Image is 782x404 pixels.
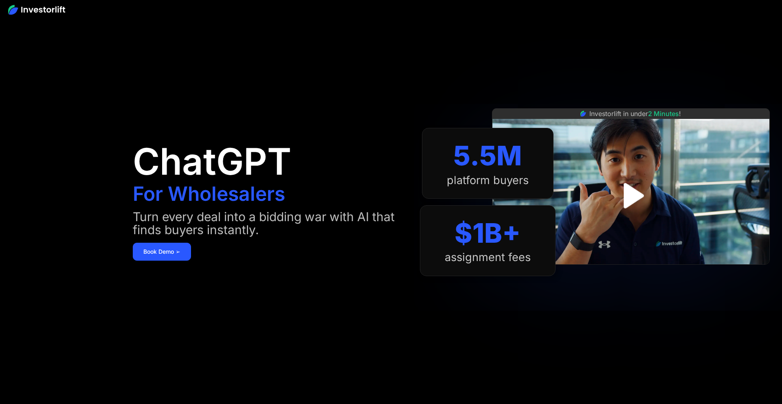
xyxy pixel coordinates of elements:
iframe: Customer reviews powered by Trustpilot [570,269,692,279]
div: assignment fees [445,251,531,264]
div: Turn every deal into a bidding war with AI that finds buyers instantly. [133,210,404,236]
a: open lightbox [613,178,649,214]
div: 5.5M [453,140,522,172]
div: platform buyers [447,174,529,187]
div: Investorlift in under ! [589,109,681,119]
h1: For Wholesalers [133,184,285,204]
h1: ChatGPT [133,143,291,180]
a: Book Demo ➢ [133,243,191,261]
div: $1B+ [455,217,521,249]
span: 2 Minutes [648,110,679,118]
